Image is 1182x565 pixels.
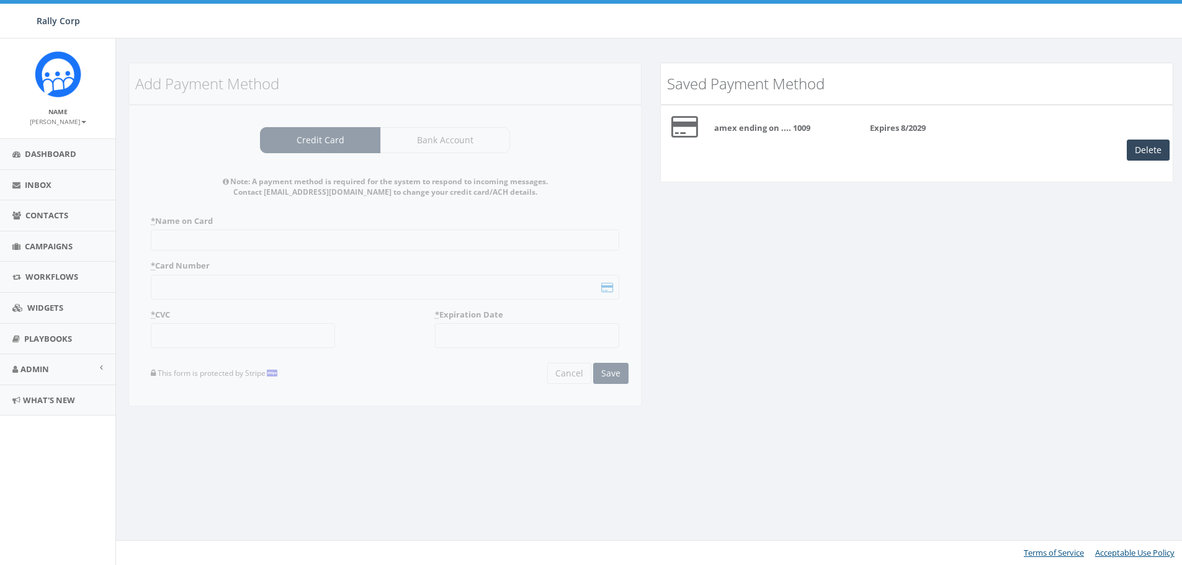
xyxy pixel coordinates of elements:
a: Terms of Service [1024,547,1084,558]
span: What's New [23,394,75,406]
a: Acceptable Use Policy [1095,547,1175,558]
span: Playbooks [24,333,72,344]
b: amex ending on .... 1009 [714,122,810,133]
span: Dashboard [25,148,76,159]
small: [PERSON_NAME] [30,117,86,126]
span: Workflows [25,271,78,282]
h3: Saved Payment Method [667,76,1166,92]
img: Icon_1.png [35,51,81,97]
span: Widgets [27,302,63,313]
span: Contacts [25,210,68,221]
span: Inbox [25,179,51,190]
span: Rally Corp [37,15,80,27]
button: Delete [1127,140,1170,161]
b: Expires 8/2029 [870,122,926,133]
span: Admin [20,363,49,375]
a: [PERSON_NAME] [30,115,86,127]
small: Name [48,107,68,116]
span: Campaigns [25,241,73,252]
